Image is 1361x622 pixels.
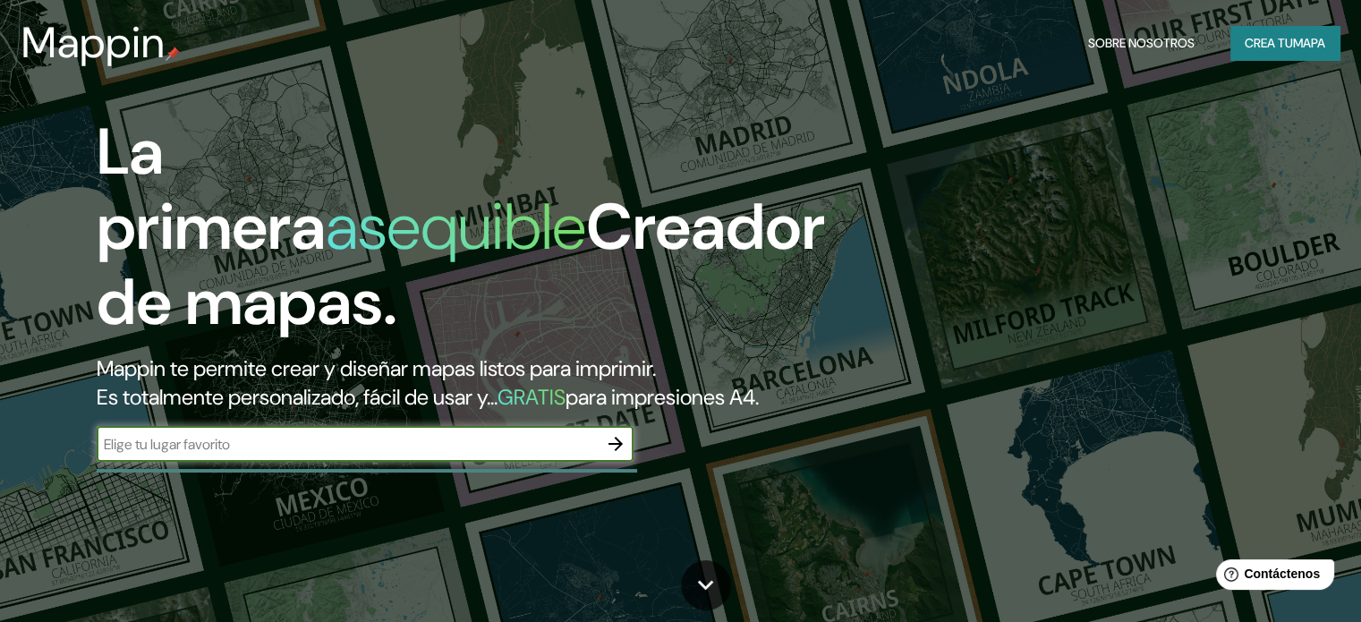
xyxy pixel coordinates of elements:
[1230,26,1340,60] button: Crea tumapa
[97,110,326,268] font: La primera
[97,185,825,344] font: Creador de mapas.
[97,383,498,411] font: Es totalmente personalizado, fácil de usar y...
[566,383,759,411] font: para impresiones A4.
[97,354,656,382] font: Mappin te permite crear y diseñar mapas listos para imprimir.
[1088,35,1195,51] font: Sobre nosotros
[166,47,180,61] img: pin de mapeo
[1245,35,1293,51] font: Crea tu
[21,14,166,71] font: Mappin
[1202,552,1341,602] iframe: Lanzador de widgets de ayuda
[1081,26,1202,60] button: Sobre nosotros
[498,383,566,411] font: GRATIS
[1293,35,1325,51] font: mapa
[97,434,598,455] input: Elige tu lugar favorito
[326,185,586,268] font: asequible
